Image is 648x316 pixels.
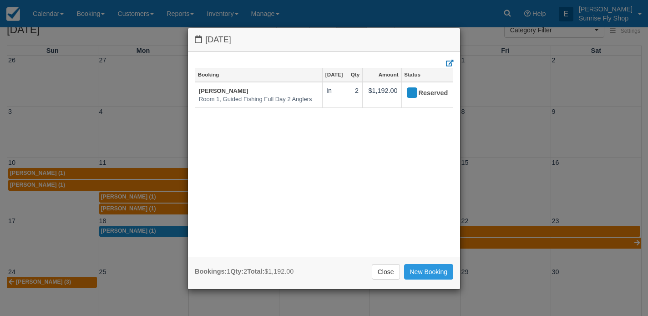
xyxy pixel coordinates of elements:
[199,95,319,104] em: Room 1, Guided Fishing Full Day 2 Anglers
[195,267,294,276] div: 1 2 $1,192.00
[230,268,243,275] strong: Qty:
[347,68,362,81] a: Qty
[199,87,248,94] a: [PERSON_NAME]
[195,35,453,45] h4: [DATE]
[323,82,347,108] td: In
[247,268,264,275] strong: Total:
[363,82,402,108] td: $1,192.00
[372,264,400,280] a: Close
[405,86,441,101] div: Reserved
[363,68,401,81] a: Amount
[404,264,454,280] a: New Booking
[195,268,227,275] strong: Bookings:
[323,68,347,81] a: [DATE]
[347,82,363,108] td: 2
[195,68,322,81] a: Booking
[402,68,453,81] a: Status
